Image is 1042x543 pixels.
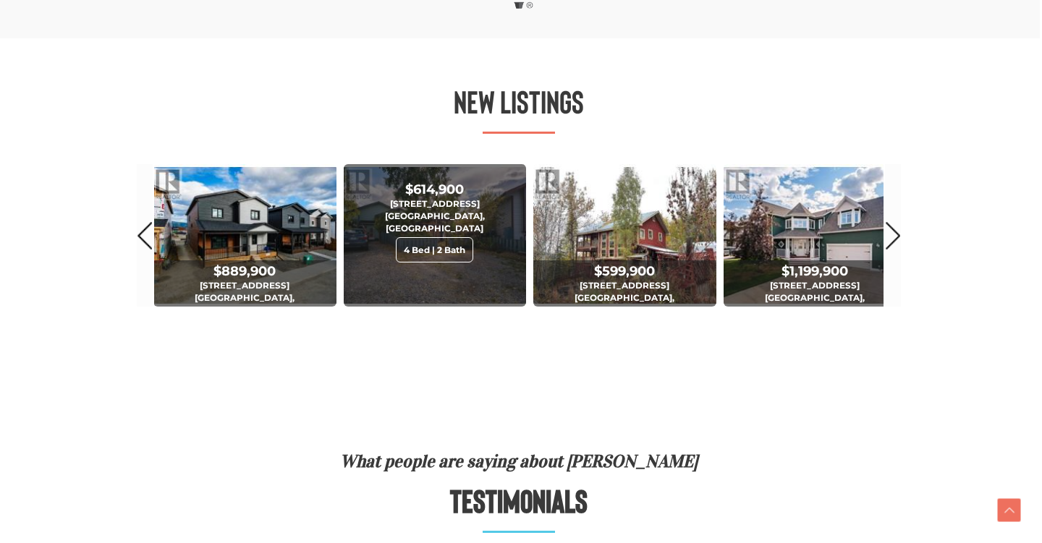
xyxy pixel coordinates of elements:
[153,262,336,349] span: [STREET_ADDRESS] [GEOGRAPHIC_DATA], [GEOGRAPHIC_DATA]
[208,85,830,117] h2: New Listings
[153,164,336,307] img: <div class="price">$889,900</div> 33 Wyvern Avenue<br>Whitehorse, Yukon<br><div class='bed_bath'>...
[725,263,905,279] div: $1,199,900
[155,263,335,279] div: $889,900
[535,263,715,279] div: $599,900
[137,164,153,307] a: Prev
[533,262,716,349] span: [STREET_ADDRESS] [GEOGRAPHIC_DATA], [GEOGRAPHIC_DATA]
[344,180,527,267] span: [STREET_ADDRESS] [GEOGRAPHIC_DATA], [GEOGRAPHIC_DATA]
[114,484,924,516] h2: Testimonials
[114,453,924,470] h4: What people are saying about [PERSON_NAME]
[533,164,716,307] img: <div class="price">$599,900</div> 1217 7th Avenue<br>Dawson City, Yukon<br><div class='bed_bath'>...
[724,164,907,307] img: <div class="price">$1,199,900</div> 5 Gem Place<br>Whitehorse, Yukon<br><div class='bed_bath'>4 B...
[396,237,473,262] div: 4 Bed | 2 Bath
[345,181,525,197] div: $614,900
[885,164,901,307] a: Next
[724,262,907,349] span: [STREET_ADDRESS] [GEOGRAPHIC_DATA], [GEOGRAPHIC_DATA]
